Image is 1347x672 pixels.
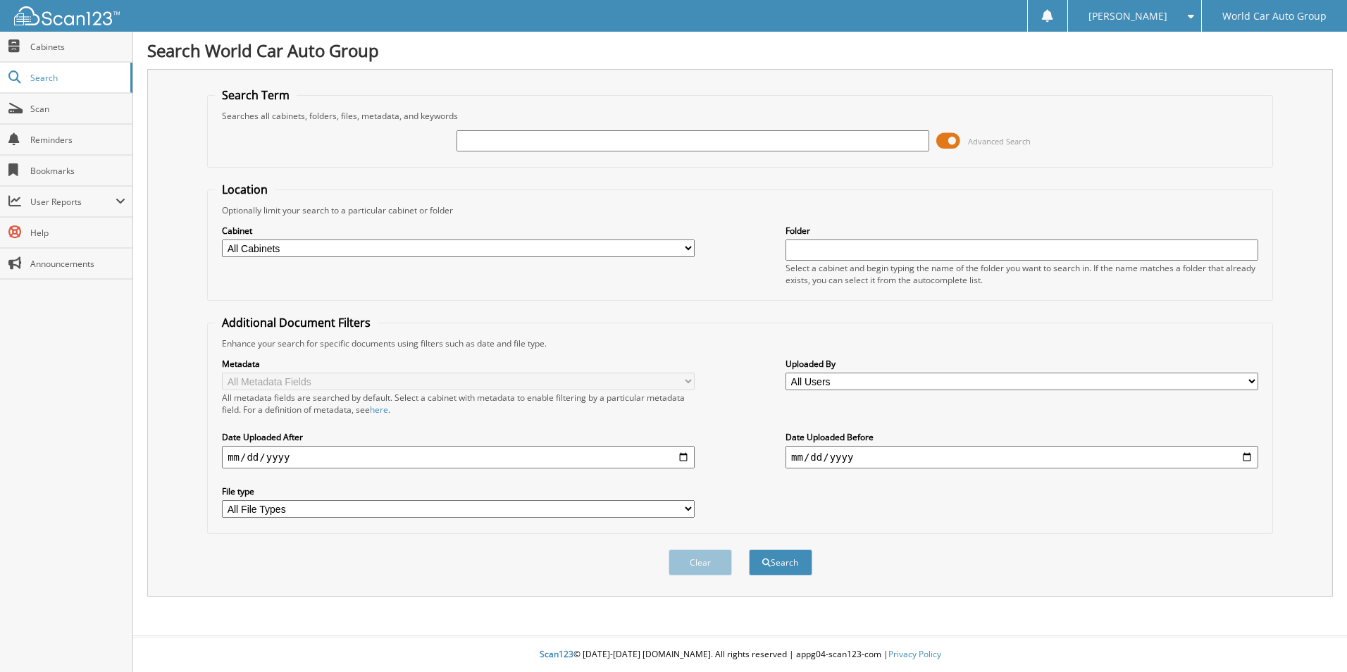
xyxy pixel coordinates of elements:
div: © [DATE]-[DATE] [DOMAIN_NAME]. All rights reserved | appg04-scan123-com | [133,637,1347,672]
div: All metadata fields are searched by default. Select a cabinet with metadata to enable filtering b... [222,392,695,416]
legend: Search Term [215,87,297,103]
a: here [370,404,388,416]
div: Select a cabinet and begin typing the name of the folder you want to search in. If the name match... [786,262,1258,286]
span: Announcements [30,258,125,270]
input: start [222,446,695,468]
div: Enhance your search for specific documents using filters such as date and file type. [215,337,1265,349]
label: Date Uploaded Before [786,431,1258,443]
span: Help [30,227,125,239]
span: Advanced Search [968,136,1031,147]
a: Privacy Policy [888,648,941,660]
label: Uploaded By [786,358,1258,370]
div: Optionally limit your search to a particular cabinet or folder [215,204,1265,216]
div: Searches all cabinets, folders, files, metadata, and keywords [215,110,1265,122]
button: Clear [669,549,732,575]
span: Search [30,72,123,84]
span: Reminders [30,134,125,146]
span: [PERSON_NAME] [1088,12,1167,20]
label: Cabinet [222,225,695,237]
span: World Car Auto Group [1222,12,1327,20]
label: File type [222,485,695,497]
img: scan123-logo-white.svg [14,6,120,25]
span: Bookmarks [30,165,125,177]
legend: Location [215,182,275,197]
span: User Reports [30,196,116,208]
label: Folder [786,225,1258,237]
label: Metadata [222,358,695,370]
label: Date Uploaded After [222,431,695,443]
span: Cabinets [30,41,125,53]
span: Scan123 [540,648,573,660]
span: Scan [30,103,125,115]
h1: Search World Car Auto Group [147,39,1333,62]
input: end [786,446,1258,468]
legend: Additional Document Filters [215,315,378,330]
button: Search [749,549,812,575]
